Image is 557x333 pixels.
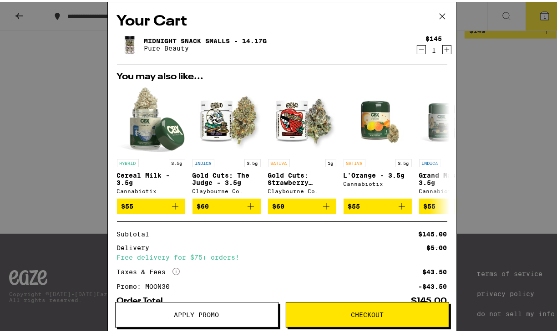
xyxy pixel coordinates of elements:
img: Cannabiotix - L'Orange - 3.5g [344,84,412,153]
div: 1 [426,45,442,52]
a: Open page for Gold Cuts: The Judge - 3.5g from Claybourne Co. [192,84,261,197]
button: Add to bag [268,197,336,212]
div: Free delivery for $75+ orders! [117,252,447,259]
div: Claybourne Co. [268,186,336,192]
div: $5.00 [427,243,447,249]
div: Taxes & Fees [117,266,180,274]
p: HYBRID [117,157,139,165]
a: Open page for Cereal Milk - 3.5g from Cannabiotix [117,84,185,197]
p: Grand Master - 3.5g [419,170,487,184]
button: Add to bag [344,197,412,212]
p: 3.5g [244,157,261,165]
a: Open page for Gold Cuts: Strawberry C.R.E.A.M.- 3.5g from Claybourne Co. [268,84,336,197]
div: Cannabiotix [344,179,412,185]
div: -$43.50 [419,282,447,288]
p: INDICA [419,157,441,165]
span: Apply Promo [174,310,219,316]
p: 3.5g [169,157,185,165]
span: Checkout [351,310,384,316]
div: Delivery [117,243,156,249]
div: $145.00 [411,295,447,303]
a: Midnight Snack Smalls - 14.17g [144,36,267,43]
p: Cereal Milk - 3.5g [117,170,185,184]
button: Add to bag [117,197,185,212]
div: Promo: MOON30 [117,282,177,288]
div: Subtotal [117,229,156,236]
span: $55 [348,201,360,208]
img: Cannabiotix - Grand Master - 3.5g [419,84,487,153]
img: Midnight Snack Smalls - 14.17g [117,30,142,56]
p: 1g [325,157,336,165]
div: Cannabiotix [419,186,487,192]
a: Open page for Grand Master - 3.5g from Cannabiotix [419,84,487,197]
div: Cannabiotix [117,186,185,192]
button: Add to bag [419,197,487,212]
h2: Your Cart [117,10,447,30]
img: Claybourne Co. - Gold Cuts: The Judge - 3.5g [192,84,261,153]
div: $145 [426,33,442,41]
p: L'Orange - 3.5g [344,170,412,177]
button: Apply Promo [115,300,278,326]
span: $55 [122,201,134,208]
span: Hi. Need any help? [5,6,66,14]
img: Cannabiotix - Cereal Milk - 3.5g [117,84,185,153]
button: Add to bag [192,197,261,212]
button: Decrement [417,43,426,52]
div: Claybourne Co. [192,186,261,192]
p: INDICA [192,157,214,165]
p: Pure Beauty [144,43,267,50]
p: SATIVA [268,157,290,165]
div: $43.50 [423,267,447,273]
button: Checkout [286,300,449,326]
p: Gold Cuts: Strawberry C.R.E.A.M.- 3.5g [268,170,336,184]
h2: You may also like... [117,71,447,80]
span: $60 [197,201,209,208]
span: $55 [424,201,436,208]
button: Increment [442,43,451,52]
p: 3.5g [395,157,412,165]
div: $145.00 [419,229,447,236]
img: Claybourne Co. - Gold Cuts: Strawberry C.R.E.A.M.- 3.5g [268,84,336,153]
p: SATIVA [344,157,365,165]
span: $60 [273,201,285,208]
p: Gold Cuts: The Judge - 3.5g [192,170,261,184]
div: Order Total [117,295,170,303]
a: Open page for L'Orange - 3.5g from Cannabiotix [344,84,412,197]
